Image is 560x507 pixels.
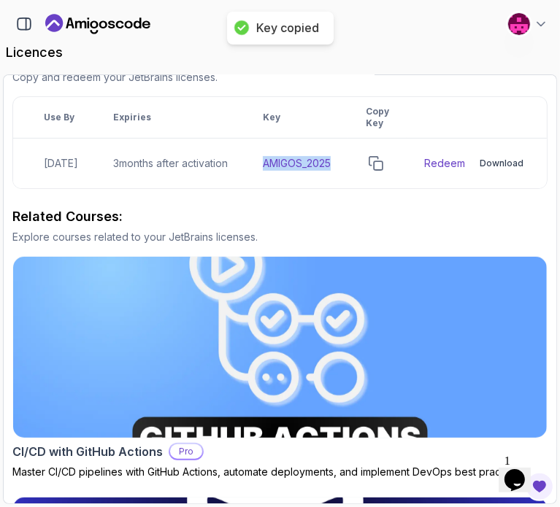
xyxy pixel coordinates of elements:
[96,97,245,139] th: Expiries
[245,139,348,189] td: AMIGOS_2025
[12,465,548,479] p: Master CI/CD pipelines with GitHub Actions, automate deployments, and implement DevOps best pract...
[507,12,548,36] button: user profile image
[424,156,465,171] a: Redeem
[256,20,319,36] div: Key copied
[499,449,545,492] iframe: chat widget
[45,12,150,36] a: Landing page
[26,139,96,189] td: [DATE]
[12,70,548,85] p: Copy and redeem your JetBrains licenses.
[12,443,163,460] h2: CI/CD with GitHub Actions
[6,42,554,63] h2: licences
[96,139,245,189] td: 3 months after activation
[13,257,547,438] img: CI/CD with GitHub Actions card
[12,256,548,479] a: CI/CD with GitHub Actions cardCI/CD with GitHub ActionsProMaster CI/CD pipelines with GitHub Acti...
[480,158,523,169] div: Download
[508,13,530,35] img: user profile image
[26,97,96,139] th: Use By
[245,97,348,139] th: Key
[474,150,529,177] button: Download
[170,444,202,459] p: Pro
[348,97,407,139] th: Copy Key
[12,206,548,227] h3: Related Courses:
[366,153,386,174] button: copy-button
[12,230,548,244] p: Explore courses related to your JetBrains licenses.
